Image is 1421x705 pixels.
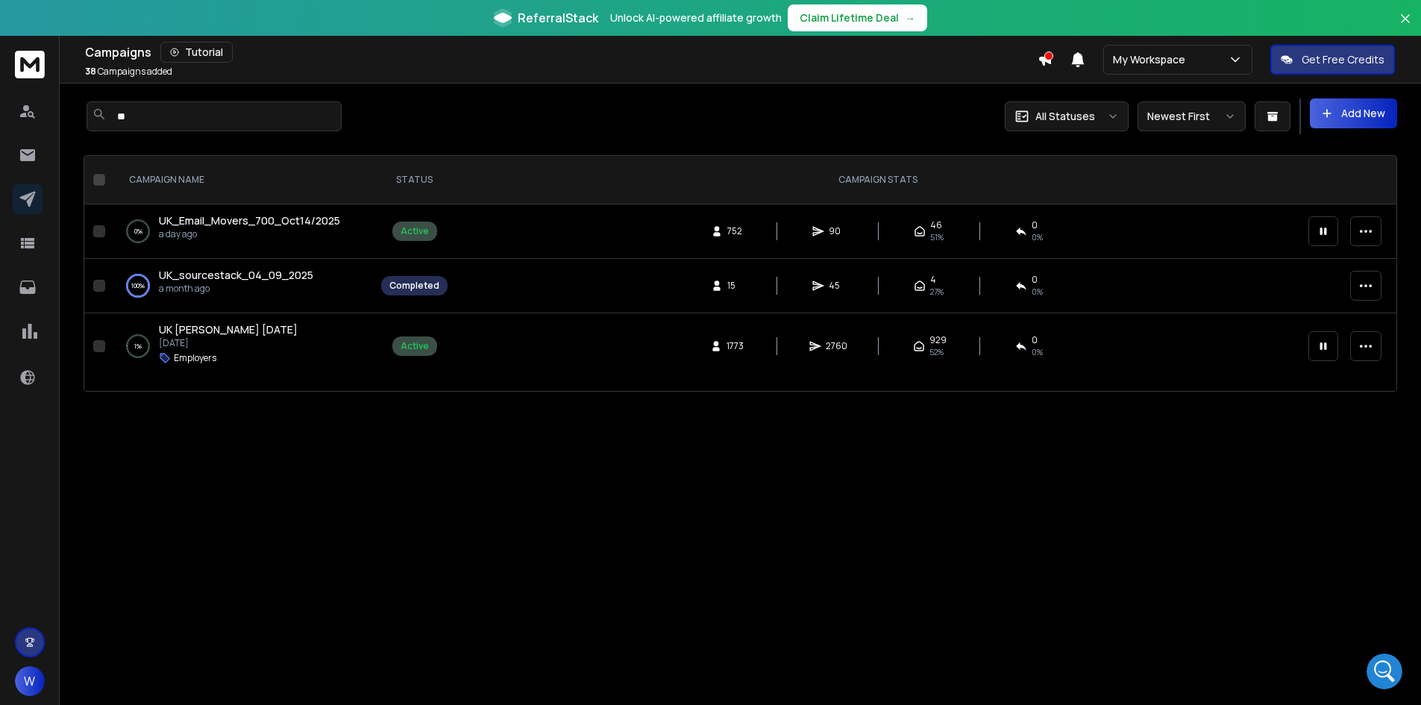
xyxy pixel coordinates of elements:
span: 38 [85,65,96,78]
span: ReferralStack [518,9,598,27]
img: Profile image for Lakshita [43,8,66,32]
div: The warm up emails are being sent as expected:Add reaction [12,328,245,613]
td: 1%UK [PERSON_NAME] [DATE][DATE]Employers [111,313,372,380]
div: ?? [251,135,286,168]
button: Send a message… [256,483,280,507]
button: Start recording [95,489,107,501]
td: 100%UK_sourcestack_04_09_2025a month ago [111,259,372,313]
div: whatjobs says… [12,72,286,136]
button: Get Free Credits [1270,45,1395,75]
span: UK [PERSON_NAME] [DATE] [159,322,298,336]
span: UK_Email_Movers_700_Oct14/2025 [159,213,340,228]
div: whatjobs says… [12,224,286,269]
p: Employers [174,352,216,364]
div: Is there any issue in tool?or is your developer team is done any updates? [54,72,286,134]
span: 15 [727,280,742,292]
button: go back [10,6,38,34]
button: Close banner [1396,9,1415,45]
p: Campaigns added [85,66,172,78]
div: Hey, Any update on this? [170,278,275,307]
th: CAMPAIGN STATS [457,156,1299,204]
textarea: Message… [13,457,286,483]
div: Okay [236,224,286,257]
button: Add New [1310,98,1397,128]
div: Okay [248,233,275,248]
div: whatjobs says… [12,135,286,180]
a: UK [PERSON_NAME] [DATE] [159,322,298,337]
div: Hey there, let me check this right away [24,189,230,204]
button: Newest First [1138,101,1246,131]
p: All Statuses [1035,109,1095,124]
span: 45 [829,280,844,292]
button: W [15,666,45,696]
th: STATUS [372,156,457,204]
span: 0 [1032,219,1038,231]
span: 2760 [826,340,847,352]
div: Lakshita says… [12,180,286,225]
p: 1 % [134,339,142,354]
div: whatjobs says… [12,269,286,328]
p: 0 % [134,224,142,239]
div: The warm up emails are being sent as expected: [24,336,233,366]
div: Completed [389,280,439,292]
span: 27 % [930,286,944,298]
span: 752 [727,225,742,237]
p: a month ago [159,283,313,295]
p: a day ago [159,228,340,240]
div: Lakshita says… [12,328,286,640]
span: 52 % [929,346,944,358]
span: 0 % [1032,231,1043,243]
span: 929 [929,334,947,346]
div: Active [401,225,429,237]
div: Close [262,6,289,33]
p: My Workspace [1113,52,1191,67]
a: UK_sourcestack_04_09_2025 [159,268,313,283]
button: Gif picker [71,489,83,501]
div: Is there any issue in tool? or is your developer team is done any updates? [66,81,275,125]
span: 90 [829,225,844,237]
button: Tutorial [160,42,233,63]
td: 0%UK_Email_Movers_700_Oct14/2025a day ago [111,204,372,259]
div: ?? [263,144,275,159]
span: → [905,10,915,25]
div: Hey,Any update on this? [158,269,286,316]
p: Get Free Credits [1302,52,1384,67]
span: 4 [930,274,936,286]
div: Hey there, let me check this right awayAdd reaction [12,180,242,213]
h1: Lakshita [72,7,122,19]
button: Emoji picker [47,489,59,501]
span: 0 [1032,274,1038,286]
p: Unlock AI-powered affiliate growth [610,10,782,25]
iframe: Intercom live chat [1367,654,1402,689]
span: 1773 [727,340,744,352]
div: Campaigns [85,42,1038,63]
div: Active [401,340,429,352]
span: 0 % [1032,286,1043,298]
a: UK_Email_Movers_700_Oct14/2025 [159,213,340,228]
button: Home [233,6,262,34]
span: 46 [930,219,942,231]
div: May i know the reason why i am not seeing the Sender health score ​ [66,18,275,62]
span: 0 % [1032,346,1043,358]
span: 0 [1032,334,1038,346]
p: 100 % [131,278,145,293]
button: Upload attachment [23,489,35,501]
th: CAMPAIGN NAME [111,156,372,204]
span: UK_sourcestack_04_09_2025 [159,268,313,282]
span: 51 % [930,231,944,243]
button: Claim Lifetime Deal→ [788,4,927,31]
p: [DATE] [159,337,298,349]
p: Active [72,19,102,34]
